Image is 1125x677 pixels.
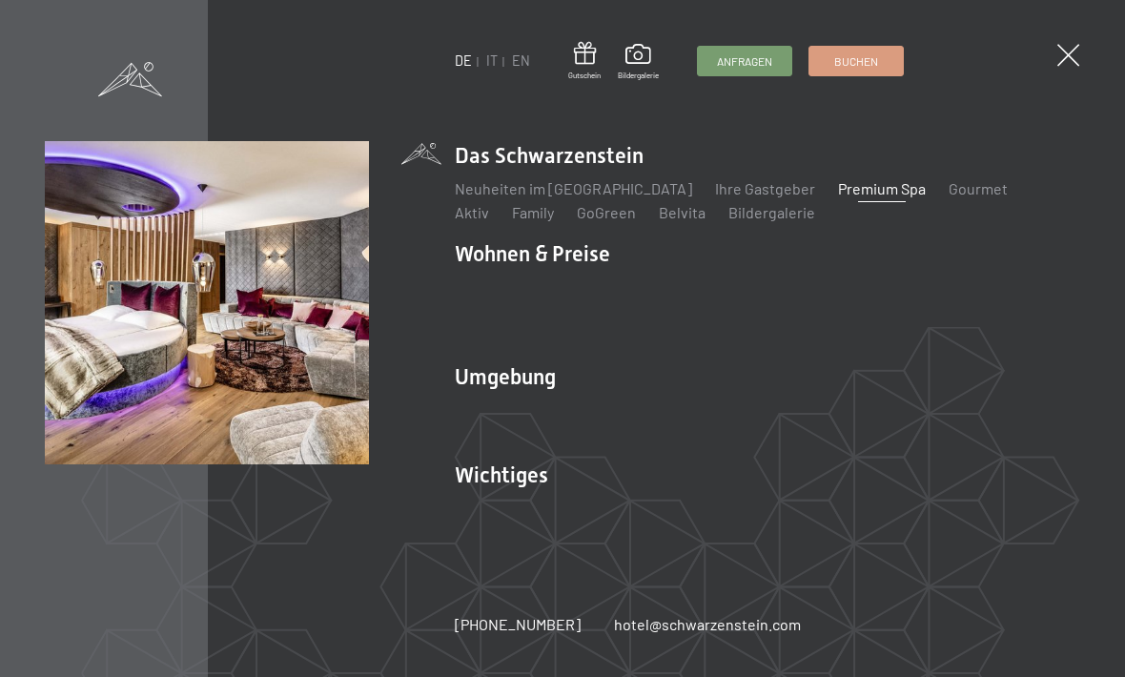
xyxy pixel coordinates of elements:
a: Premium Spa [838,179,926,197]
a: GoGreen [577,203,636,221]
a: Buchen [809,47,903,75]
a: Family [512,203,554,221]
a: Gutschein [568,42,601,81]
a: Neuheiten im [GEOGRAPHIC_DATA] [455,179,692,197]
span: Anfragen [717,53,772,70]
a: Bildergalerie [728,203,815,221]
a: DE [455,52,472,69]
a: Ihre Gastgeber [715,179,815,197]
span: [PHONE_NUMBER] [455,615,581,633]
a: IT [486,52,498,69]
span: Bildergalerie [618,71,659,81]
span: Buchen [834,53,878,70]
a: Belvita [659,203,706,221]
span: Gutschein [568,71,601,81]
a: Aktiv [455,203,489,221]
a: EN [512,52,530,69]
a: Anfragen [698,47,791,75]
a: Gourmet [949,179,1008,197]
a: Bildergalerie [618,44,659,80]
a: [PHONE_NUMBER] [455,614,581,635]
a: hotel@schwarzenstein.com [614,614,801,635]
